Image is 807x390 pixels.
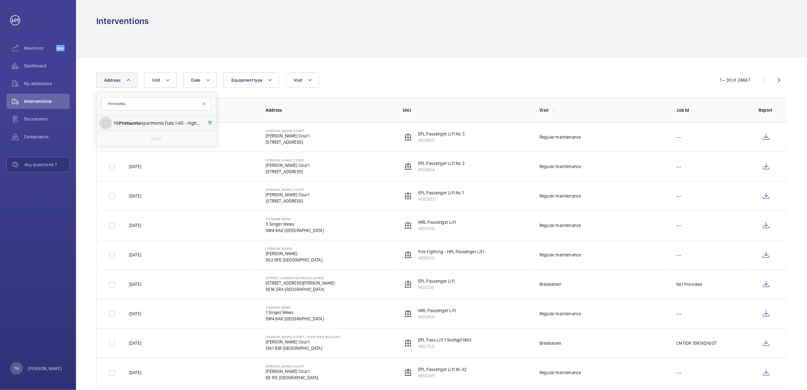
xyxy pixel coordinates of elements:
[119,121,141,126] span: Printworks
[539,281,562,287] div: Breakdown
[266,221,324,227] p: 3 Singer Mews
[418,131,465,137] p: EPL Passenger Lift No 3
[266,345,341,351] p: CM1 1DR [GEOGRAPHIC_DATA]
[418,248,484,255] p: Fire Fighting - HPL Passenger Lift
[677,311,682,317] p: ---
[266,276,335,280] p: [STREET_ADDRESS][PERSON_NAME]
[404,192,412,200] img: elevator.svg
[152,78,160,83] span: Unit
[539,134,581,140] div: Regular maintenance
[266,129,309,133] p: [PERSON_NAME] Court
[404,339,412,347] img: elevator.svg
[418,255,484,261] p: M56035
[418,337,472,343] p: EPL Pass Lift 1 Ssnhg01483
[404,222,412,229] img: elevator.svg
[418,160,465,167] p: EPL Passenger Lift No 2
[266,364,318,368] p: [PERSON_NAME] Court
[129,252,141,258] p: [DATE]
[539,369,581,376] div: Regular maintenance
[266,158,309,162] p: [PERSON_NAME] Court
[266,374,318,381] p: E8 1FE [GEOGRAPHIC_DATA]
[113,120,200,126] span: 116 Apartments Flats 1-65 - High Risk Building - 116 [STREET_ADDRESS]
[104,78,121,83] span: Address
[418,366,467,373] p: EPL Passenger Lift 16-32
[24,98,70,104] span: Interventions
[266,309,324,316] p: 1 Singer Mews
[266,162,309,168] p: [PERSON_NAME] Court
[759,107,774,113] p: Report
[191,78,200,83] span: Date
[677,193,682,199] p: ---
[24,116,70,122] span: Documents
[56,45,65,51] span: Beta
[129,369,141,376] p: [DATE]
[539,163,581,170] div: Regular maintenance
[418,307,456,314] p: MRL Passenger Lift
[266,247,322,250] p: [PERSON_NAME]
[24,134,70,140] span: Compliance
[418,190,464,196] p: EPL Passenger Lift No 1
[418,167,465,173] p: M55964
[539,311,581,317] div: Regular maintenance
[266,139,309,145] p: [STREET_ADDRESS]
[418,278,455,284] p: EPL Passenger Lift
[129,340,141,346] p: [DATE]
[677,281,702,287] p: Not Provided
[539,340,562,346] div: Breakdown
[404,133,412,141] img: elevator.svg
[418,284,455,291] p: M50136
[24,45,56,51] span: Maximize
[293,78,302,83] span: Visit
[129,311,141,317] p: [DATE]
[266,188,309,192] p: [PERSON_NAME] Court
[418,219,456,225] p: MRL Passenger Lift
[677,340,717,346] p: CM11DR 15R3KDN/GT
[539,252,581,258] div: Regular maintenance
[101,97,211,110] input: Search by address
[14,365,19,372] p: TH
[403,107,529,113] p: Unit
[129,163,141,170] p: [DATE]
[231,78,263,83] span: Equipment type
[266,250,322,257] p: [PERSON_NAME]
[96,15,149,27] h1: Interventions
[129,222,141,229] p: [DATE]
[129,193,141,199] p: [DATE]
[266,168,309,175] p: [STREET_ADDRESS]
[677,369,682,376] p: ---
[286,72,319,88] button: Visit
[24,80,70,87] span: My addresses
[404,280,412,288] img: elevator.svg
[418,314,456,320] p: M50354
[539,107,549,113] p: Visit
[183,72,217,88] button: Date
[266,280,335,286] p: [STREET_ADDRESS][PERSON_NAME]
[224,72,280,88] button: Equipment type
[266,192,309,198] p: [PERSON_NAME] Court
[266,335,341,339] p: [PERSON_NAME] Court - High Risk Building
[539,193,581,199] div: Regular maintenance
[266,286,335,292] p: SE16 2RA [GEOGRAPHIC_DATA]
[24,161,69,168] span: Any questions ?
[418,373,467,379] p: M50085
[266,257,322,263] p: SS2 6FE [GEOGRAPHIC_DATA]
[24,63,70,69] span: Dashboard
[266,133,309,139] p: [PERSON_NAME] Court
[418,343,472,349] p: M62752
[418,225,456,232] p: M50356
[266,198,309,204] p: [STREET_ADDRESS]
[720,77,750,83] div: 1 – 30 of 24667
[266,227,324,234] p: SW4 6AX [GEOGRAPHIC_DATA]
[677,252,682,258] p: ---
[404,251,412,259] img: elevator.svg
[266,217,324,221] p: 3 Singer Mews
[404,369,412,376] img: elevator.svg
[151,135,162,142] p: Reset
[677,107,748,113] p: Job Id
[677,134,682,140] p: ---
[96,72,138,88] button: Address
[266,316,324,322] p: SW4 6AX [GEOGRAPHIC_DATA]
[404,163,412,170] img: elevator.svg
[404,310,412,318] img: elevator.svg
[677,222,682,229] p: ---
